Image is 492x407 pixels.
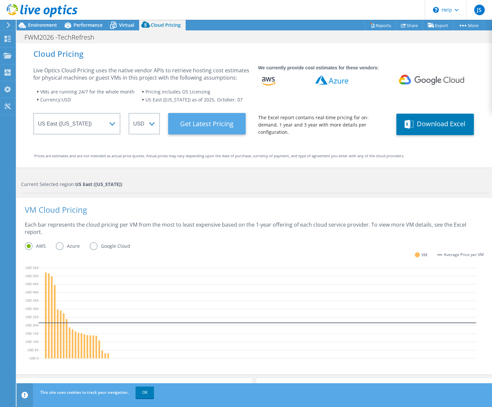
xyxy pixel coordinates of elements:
[25,339,39,344] text: USD 100
[56,242,90,250] label: Azure
[136,387,154,398] a: OK
[25,221,484,242] div: Each bar represents the cloud pricing per VM from the most to least expensive based on the 1-year...
[433,7,439,13] svg: \n
[25,206,484,221] div: VM Cloud Pricing
[25,242,56,250] label: AWS
[25,331,39,336] text: USD 150
[444,251,484,258] span: Average Price per VM
[33,67,250,81] div: Live Optics Cloud Pricing uses the native vendor APIs to retrieve hosting cost estimates for phys...
[365,20,396,30] a: Reports
[396,20,423,30] a: Share
[90,242,140,250] label: Google Cloud
[29,356,39,360] text: USD 0
[151,22,181,28] span: Cloud Pricing
[119,22,134,28] span: Virtual
[33,50,475,57] div: Cloud Pricing
[145,96,243,103] span: US East ([US_STATE]) as of 2025, October, 07
[34,152,474,160] div: Prices are estimates and are not intended as actual price quotes. Actual prices may vary dependin...
[421,251,427,259] span: VM
[25,274,39,278] text: USD 500
[40,96,71,103] span: Currency: USD
[423,20,453,30] a: Export
[258,114,388,136] div: The Excel report contains real-time pricing for on-demand, 1 year and 3 year with more details pe...
[453,20,484,30] a: More
[21,181,488,188] div: Current Selected region:
[40,389,129,395] span: This site uses cookies to track your navigation.
[75,181,122,187] strong: US East ([US_STATE])
[74,22,103,28] span: Performance
[25,298,39,303] text: USD 350
[25,307,39,311] text: USD 300
[25,290,39,295] text: USD 400
[168,113,246,134] button: Get Latest Pricing
[145,89,210,95] span: Pricing includes OS Licensing
[25,314,39,319] text: USD 250
[21,34,105,41] h1: FWM2026 -TechRefresh
[40,89,135,95] span: VMs are running 24/7 for the whole month
[474,5,485,15] span: JS
[28,22,57,28] span: Environment
[25,323,39,327] text: USD 200
[396,114,474,135] button: Download Excel
[25,265,39,270] text: USD 550
[25,282,39,286] text: USD 450
[27,348,39,352] text: USD 50
[258,65,379,70] strong: We currently provide cost estimates for these vendors:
